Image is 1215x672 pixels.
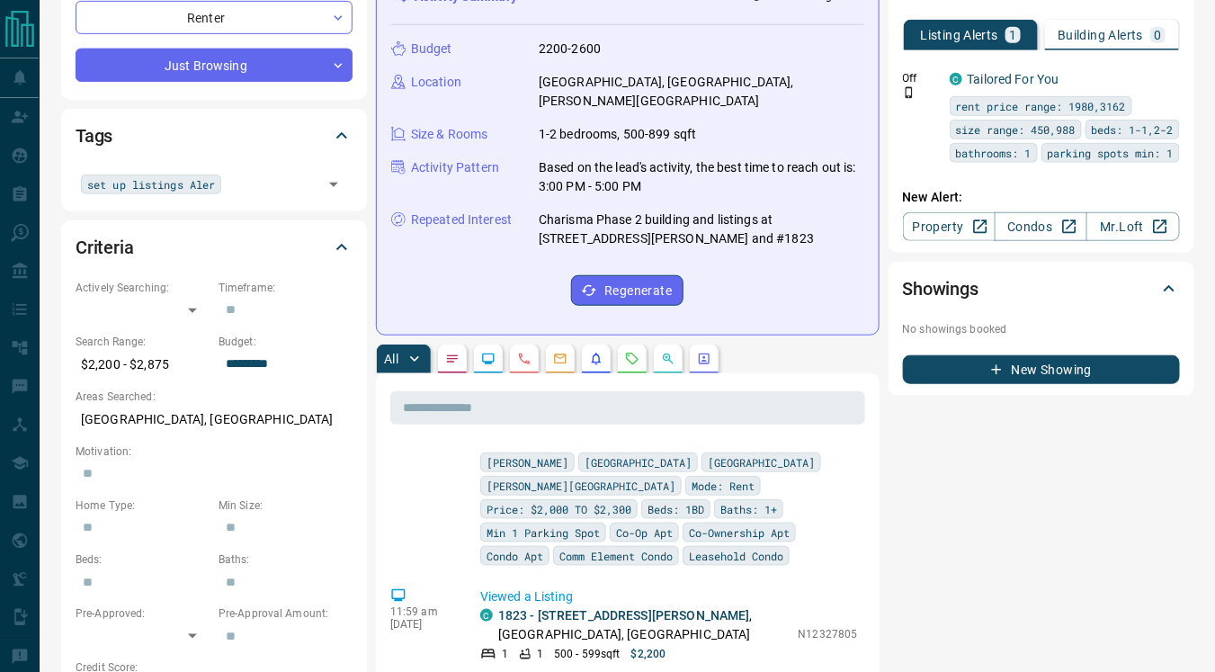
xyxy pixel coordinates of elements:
p: Motivation: [76,444,353,460]
p: All [384,353,398,365]
div: Renter [76,1,353,34]
h2: Criteria [76,233,134,262]
p: Budget: [219,334,353,350]
svg: Calls [517,352,532,366]
p: , [GEOGRAPHIC_DATA], [GEOGRAPHIC_DATA] [498,606,790,644]
span: [GEOGRAPHIC_DATA] [708,453,815,471]
p: Timeframe: [219,280,353,296]
p: Charisma Phase 2 building and listings at [STREET_ADDRESS][PERSON_NAME] and #1823 [539,211,864,248]
span: Mode: Rent [692,477,755,495]
p: $2,200 [631,646,666,662]
p: Pre-Approval Amount: [219,605,353,622]
span: Comm Element Condo [559,547,673,565]
button: Regenerate [571,275,683,306]
svg: Lead Browsing Activity [481,352,496,366]
a: Tailored For You [968,72,1059,86]
a: Condos [995,212,1087,241]
span: Condo Apt [487,547,543,565]
p: Size & Rooms [411,125,488,144]
span: beds: 1-1,2-2 [1092,121,1174,139]
p: Budget [411,40,452,58]
span: set up listings Aler [87,175,215,193]
p: 0 [1154,29,1161,41]
p: Pre-Approved: [76,605,210,622]
span: Baths: 1+ [720,500,777,518]
p: 1 [537,646,543,662]
p: Actively Searching: [76,280,210,296]
div: Showings [903,267,1180,310]
p: Based on the lead's activity, the best time to reach out is: 3:00 PM - 5:00 PM [539,158,864,196]
p: 1 [502,646,508,662]
p: [GEOGRAPHIC_DATA], [GEOGRAPHIC_DATA], [PERSON_NAME][GEOGRAPHIC_DATA] [539,73,864,111]
span: rent price range: 1980,3162 [956,97,1126,115]
p: 1 [1009,29,1016,41]
span: bathrooms: 1 [956,144,1032,162]
p: 1-2 bedrooms, 500-899 sqft [539,125,696,144]
span: Beds: 1BD [648,500,704,518]
span: Min 1 Parking Spot [487,524,600,542]
span: Leasehold Condo [689,547,783,565]
h2: Tags [76,121,112,150]
a: Mr.Loft [1086,212,1179,241]
svg: Push Notification Only [903,86,916,99]
svg: Listing Alerts [589,352,603,366]
p: Repeated Interest [411,211,512,229]
p: No showings booked [903,321,1180,337]
span: [GEOGRAPHIC_DATA] [585,453,692,471]
div: condos.ca [950,73,962,85]
a: Property [903,212,996,241]
p: 11:59 am [390,605,453,618]
p: Location [411,73,461,92]
p: 500 - 599 sqft [554,646,620,662]
span: parking spots min: 1 [1048,144,1174,162]
p: Activity Pattern [411,158,499,177]
p: Search Range: [76,334,210,350]
div: Just Browsing [76,49,353,82]
span: size range: 450,988 [956,121,1076,139]
button: New Showing [903,355,1180,384]
p: N12327805 [799,626,858,642]
p: Building Alerts [1058,29,1143,41]
p: New Alert: [903,188,1180,207]
svg: Requests [625,352,639,366]
div: Criteria [76,226,353,269]
p: Home Type: [76,497,210,514]
svg: Agent Actions [697,352,711,366]
h2: Showings [903,274,979,303]
span: Price: $2,000 TO $2,300 [487,500,631,518]
svg: Emails [553,352,567,366]
p: Beds: [76,551,210,568]
a: 1823 - [STREET_ADDRESS][PERSON_NAME] [498,608,750,623]
div: Tags [76,114,353,157]
svg: Opportunities [661,352,675,366]
p: 2200-2600 [539,40,601,58]
span: Co-Ownership Apt [689,524,790,542]
span: Co-Op Apt [616,524,673,542]
p: $2,200 - $2,875 [76,350,210,380]
p: Off [903,70,939,86]
p: Min Size: [219,497,353,514]
span: [PERSON_NAME] [487,453,568,471]
p: [DATE] [390,618,453,631]
svg: Notes [445,352,460,366]
p: Listing Alerts [921,29,999,41]
p: Areas Searched: [76,389,353,405]
button: Open [321,172,346,197]
span: [PERSON_NAME][GEOGRAPHIC_DATA] [487,477,675,495]
p: Baths: [219,551,353,568]
p: Viewed a Listing [480,587,858,606]
p: [GEOGRAPHIC_DATA], [GEOGRAPHIC_DATA] [76,405,353,435]
div: condos.ca [480,609,493,622]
